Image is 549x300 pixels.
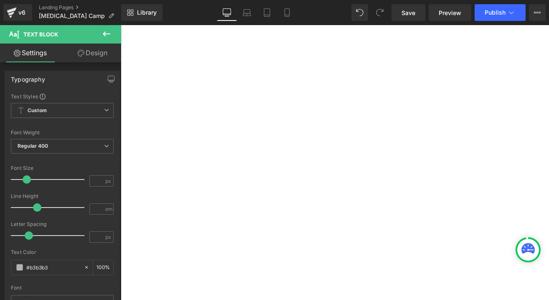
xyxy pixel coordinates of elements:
[439,8,461,17] span: Preview
[3,4,32,21] a: v6
[11,130,114,136] div: Font Weight
[237,4,257,21] a: Laptop
[475,4,526,21] button: Publish
[485,9,506,16] span: Publish
[18,143,48,149] b: Regular 400
[351,4,368,21] button: Undo
[39,4,121,11] a: Landing Pages
[23,31,58,38] span: Text Block
[257,4,277,21] a: Tablet
[11,193,114,199] div: Line Height
[11,71,45,83] div: Typography
[371,4,388,21] button: Redo
[28,107,47,114] b: Custom
[93,260,113,275] div: %
[529,4,546,21] button: More
[17,7,27,18] div: v6
[26,263,80,272] input: Color
[137,9,157,16] span: Library
[429,4,471,21] a: Preview
[11,285,114,291] div: Font
[11,249,114,255] div: Text Color
[402,8,415,17] span: Save
[277,4,297,21] a: Mobile
[39,13,105,19] span: [MEDICAL_DATA] Camp
[105,234,112,240] span: px
[105,206,112,212] span: em
[217,4,237,21] a: Desktop
[121,4,163,21] a: New Library
[11,221,114,227] div: Letter Spacing
[105,178,112,184] span: px
[62,44,123,62] a: Design
[11,93,114,100] div: Text Styles
[11,165,114,171] div: Font Size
